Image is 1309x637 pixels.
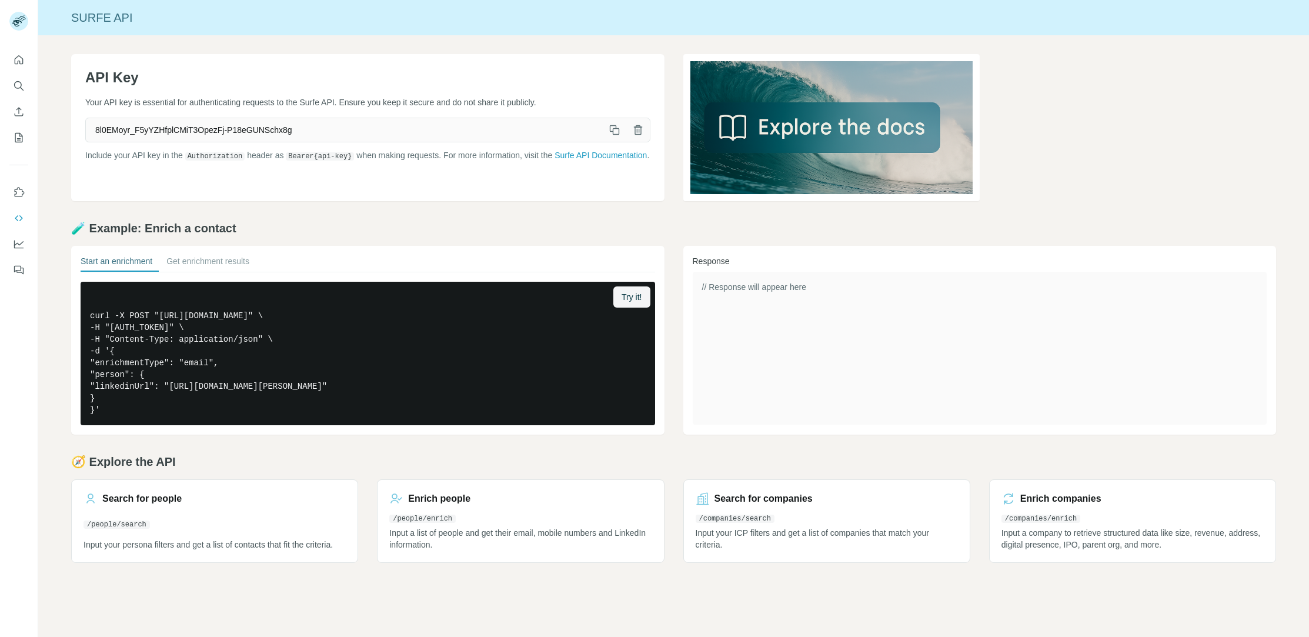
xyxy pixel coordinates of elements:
p: Your API key is essential for authenticating requests to the Surfe API. Ensure you keep it secure... [85,96,650,108]
span: 8l0EMoyr_F5yYZHfplCMiT3OpezFj-P18eGUNSchx8g [86,119,603,141]
h3: Search for people [102,492,182,506]
code: Bearer {api-key} [286,152,354,161]
p: Input your ICP filters and get a list of companies that match your criteria. [696,527,958,551]
button: Feedback [9,259,28,281]
h2: 🧭 Explore the API [71,453,1276,470]
code: /people/search [84,521,150,529]
button: Get enrichment results [166,255,249,272]
div: Surfe API [38,9,1309,26]
button: Dashboard [9,234,28,255]
button: Quick start [9,49,28,71]
button: Enrich CSV [9,101,28,122]
a: Search for companies/companies/searchInput your ICP filters and get a list of companies that matc... [683,479,970,563]
h3: Response [693,255,1267,267]
button: Search [9,75,28,96]
a: Surfe API Documentation [555,151,647,160]
h3: Search for companies [714,492,813,506]
button: My lists [9,127,28,148]
button: Use Surfe on LinkedIn [9,182,28,203]
h1: API Key [85,68,650,87]
p: Include your API key in the header as when making requests. For more information, visit the . [85,149,650,162]
a: Enrich companies/companies/enrichInput a company to retrieve structured data like size, revenue, ... [989,479,1276,563]
h3: Enrich companies [1020,492,1101,506]
span: // Response will appear here [702,282,806,292]
p: Input a company to retrieve structured data like size, revenue, address, digital presence, IPO, p... [1001,527,1264,551]
h3: Enrich people [408,492,470,506]
h2: 🧪 Example: Enrich a contact [71,220,1276,236]
code: /companies/search [696,515,774,523]
code: /people/enrich [389,515,456,523]
button: Start an enrichment [81,255,152,272]
button: Use Surfe API [9,208,28,229]
a: Search for people/people/searchInput your persona filters and get a list of contacts that fit the... [71,479,358,563]
code: /companies/enrich [1001,515,1080,523]
code: Authorization [185,152,245,161]
p: Input your persona filters and get a list of contacts that fit the criteria. [84,539,346,551]
p: Input a list of people and get their email, mobile numbers and LinkedIn information. [389,527,652,551]
pre: curl -X POST "[URL][DOMAIN_NAME]" \ -H "[AUTH_TOKEN]" \ -H "Content-Type: application/json" \ -d ... [81,282,655,425]
a: Enrich people/people/enrichInput a list of people and get their email, mobile numbers and LinkedI... [377,479,664,563]
button: Try it! [613,286,650,308]
span: Try it! [622,291,642,303]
